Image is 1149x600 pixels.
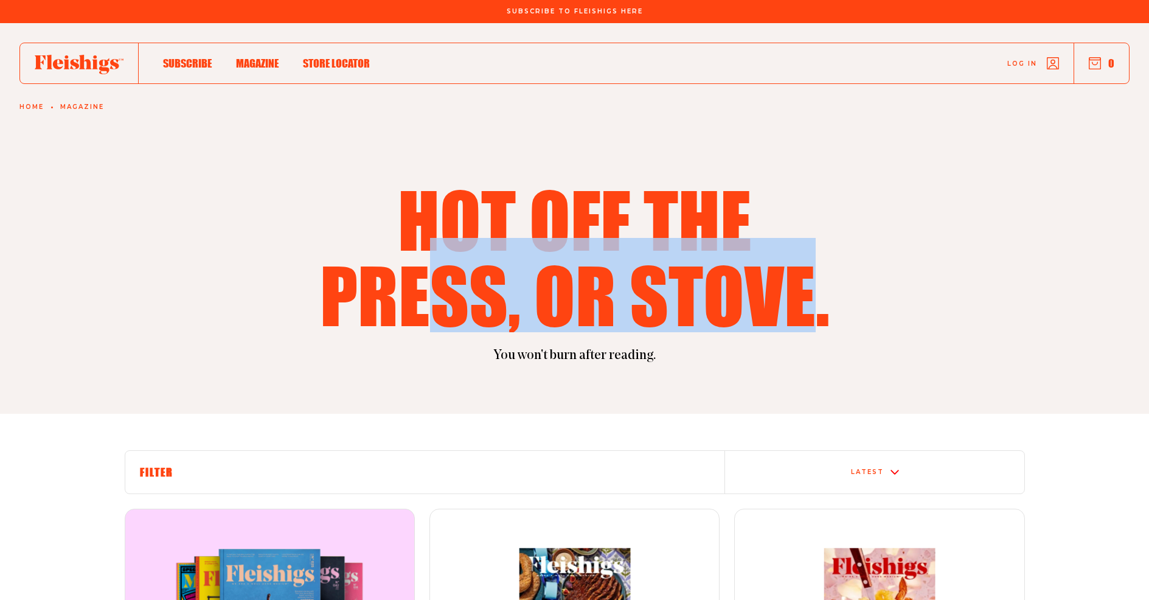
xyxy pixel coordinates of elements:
a: Subscribe [163,55,212,71]
span: Magazine [236,57,279,70]
a: Magazine [60,103,104,111]
span: Subscribe To Fleishigs Here [507,8,643,15]
h6: Filter [140,466,710,479]
a: Subscribe To Fleishigs Here [504,8,645,14]
a: Store locator [303,55,370,71]
a: Magazine [236,55,279,71]
a: Log in [1007,57,1059,69]
span: Log in [1007,59,1037,68]
div: Latest [851,469,884,476]
a: Home [19,103,44,111]
p: You won't burn after reading. [125,347,1025,365]
button: 0 [1089,57,1114,70]
span: Store locator [303,57,370,70]
span: Subscribe [163,57,212,70]
h1: Hot off the press, or stove. [312,181,838,332]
